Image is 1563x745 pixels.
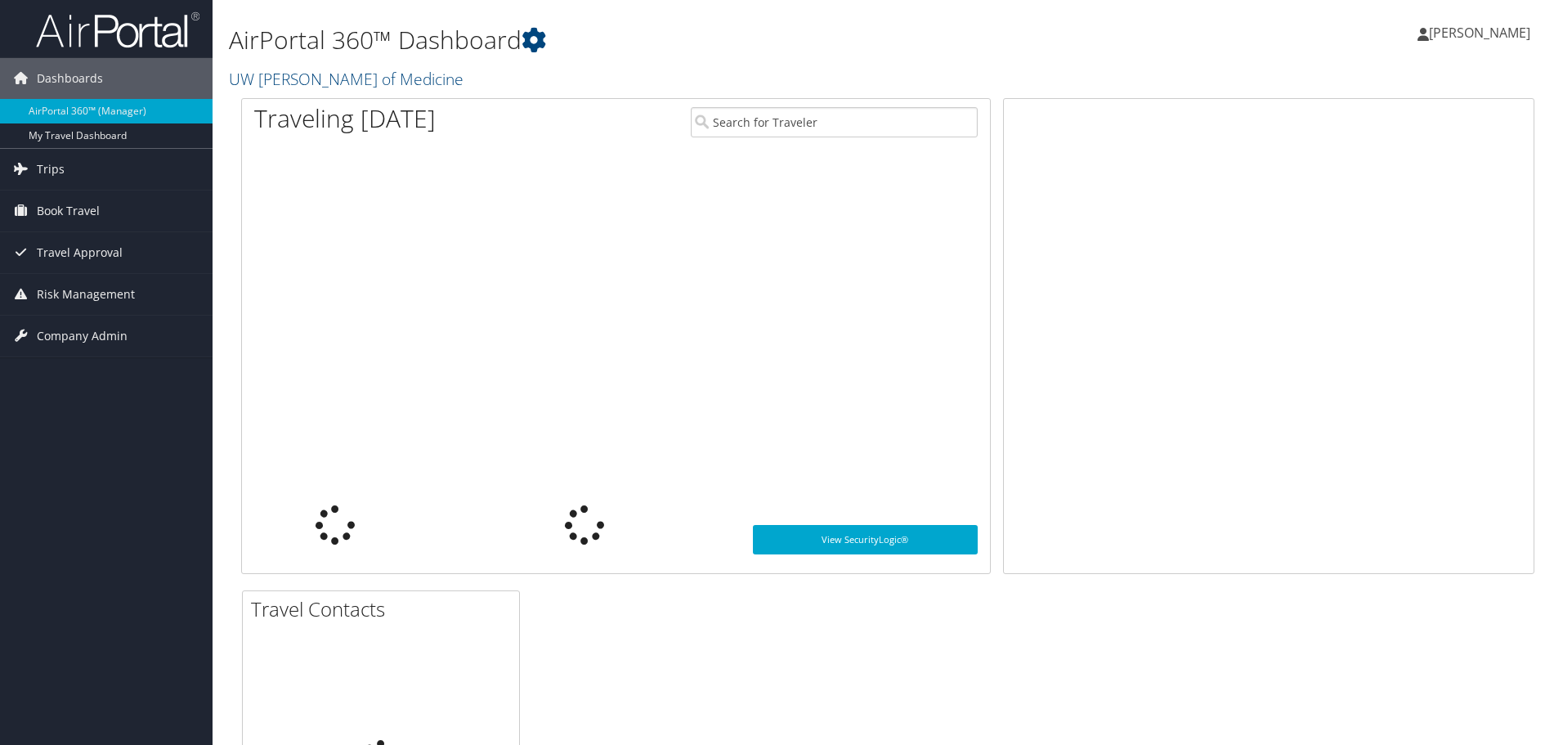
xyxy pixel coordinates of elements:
[1429,24,1530,42] span: [PERSON_NAME]
[37,191,100,231] span: Book Travel
[229,23,1108,57] h1: AirPortal 360™ Dashboard
[229,68,468,90] a: UW [PERSON_NAME] of Medicine
[753,525,978,554] a: View SecurityLogic®
[37,149,65,190] span: Trips
[1417,8,1547,57] a: [PERSON_NAME]
[251,595,519,623] h2: Travel Contacts
[37,58,103,99] span: Dashboards
[37,316,128,357] span: Company Admin
[691,107,978,137] input: Search for Traveler
[254,101,436,136] h1: Traveling [DATE]
[36,11,199,49] img: airportal-logo.png
[37,232,123,273] span: Travel Approval
[37,274,135,315] span: Risk Management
